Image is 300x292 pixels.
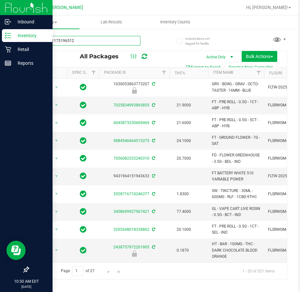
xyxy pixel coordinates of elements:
span: GL - VAPE CART LIVE ROSIN - 0.5G - BCT - IND [212,206,260,218]
span: Sync from Compliance System [151,121,155,125]
inline-svg: Retail [5,46,11,53]
span: Page of 27 [55,266,100,276]
inline-svg: Inbound [5,19,11,25]
span: In Sync [80,246,87,255]
span: FT BATTERY WHITE 510 VARIABLE POWER [212,170,260,182]
span: 20.1000 [173,225,194,234]
button: Receive Non-Cannabis [224,62,277,73]
span: In Sync [80,136,87,145]
span: select [53,101,61,110]
button: Bulk Actions [242,51,277,62]
span: Sync from Compliance System [151,227,155,232]
a: Filter [88,67,99,78]
span: FD - FLOWER GREENHOUSE - 3.5G - BDL - IND [212,152,260,164]
span: Hi, [PERSON_NAME]! [246,5,288,10]
span: Inventory Counts [152,19,199,25]
span: In Sync [80,225,87,234]
inline-svg: Reports [5,60,11,66]
span: In Sync [80,83,87,92]
span: GRV - BOWL - GRAV - OCTO-TASTER - 16MM - BLUE [212,81,260,93]
span: Sync from Compliance System [151,174,155,178]
span: FT - PRE-ROLL - 0.5G - 1CT - SEL - IND [212,223,260,236]
span: In Sync [80,154,87,163]
div: Launch Hold [98,250,171,257]
inline-svg: Inventory [5,32,11,39]
span: [PERSON_NAME] [48,5,83,10]
p: Inbound [11,18,50,26]
a: 3202648018328862 [113,227,149,232]
a: 2438757972201905 [113,245,149,249]
span: 0.1870 [173,246,192,255]
span: Sync from Compliance System [151,82,155,86]
p: Retail [11,46,50,53]
p: 10:50 AM EDT [3,279,50,284]
span: 21.6000 [173,118,194,128]
a: Go to the next page [104,266,113,275]
span: Lab Results [92,19,131,25]
div: 1030053863773207 [98,81,171,94]
span: select [53,246,61,255]
span: Sync from Compliance System [151,192,155,196]
a: THC% [175,71,185,75]
span: SW - TINCTURE - 30ML - 600MG - RLF - 1CBD-9THC [212,188,260,200]
a: Package ID [104,70,126,75]
span: FT - GROUND FLOWER - 7G - SAT [212,135,260,147]
span: 20.7000 [173,154,194,163]
span: HT - BAR - 100MG - THC - DARK CHOCOLATE BLOOD ORANGE [212,241,260,260]
span: All Packages [80,53,125,60]
span: 1 - 20 of 521 items [237,266,280,276]
a: 3458699927967427 [113,209,149,214]
span: 77.4000 [173,207,194,216]
span: select [53,136,61,145]
span: Include items not tagged for facility [185,36,217,46]
span: FT - PRE-ROLL - 0.5G - 5CT - ABP - HYB [212,117,260,129]
span: 24.1000 [173,136,194,146]
span: In Sync [80,118,87,127]
span: In Sync [80,207,87,216]
span: In Sync [80,101,87,110]
span: In Sync [80,171,87,180]
span: Sync from Compliance System [151,245,155,249]
input: 1 [72,266,84,276]
p: [DATE] [3,284,50,289]
span: In Sync [80,189,87,198]
span: 1.8300 [173,189,192,199]
input: Search Package ID, Item Name, SKU, Lot or Part Number... [28,36,140,46]
p: Reports [11,59,50,67]
span: Sync from Compliance System [151,103,155,107]
a: 7056082332240310 [113,156,149,161]
span: select [53,83,61,92]
span: Sync from Compliance System [151,156,155,161]
a: Lab Results [79,15,144,29]
span: select [53,119,61,128]
span: select [53,172,61,181]
iframe: Resource center [6,241,26,260]
span: select [53,207,61,216]
div: 9431964151943632 [98,173,171,179]
a: Sync Status [72,70,97,75]
span: Sync from Compliance System [151,138,155,143]
a: Filter [254,67,264,78]
p: Inventory [11,32,50,39]
a: Go to the last page [114,266,123,275]
button: Export to Excel [181,62,224,73]
span: Bulk Actions [246,54,273,59]
a: 2928716710246377 [113,192,149,196]
span: Sync from Compliance System [151,209,155,214]
span: select [53,154,61,163]
span: select [53,225,61,234]
a: Filter [159,67,170,78]
a: 6045873230609469 [113,121,149,125]
a: Item Name [213,70,234,75]
div: Newly Received [98,87,171,94]
a: 9884546664515375 [113,138,149,143]
a: Inventory Counts [144,15,208,29]
span: FT - PRE-ROLL - 0.5G - 1CT - ABP - HYB [212,99,260,111]
span: select [53,189,61,198]
a: 7025834993865855 [113,103,149,107]
span: 21.9000 [173,101,194,110]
